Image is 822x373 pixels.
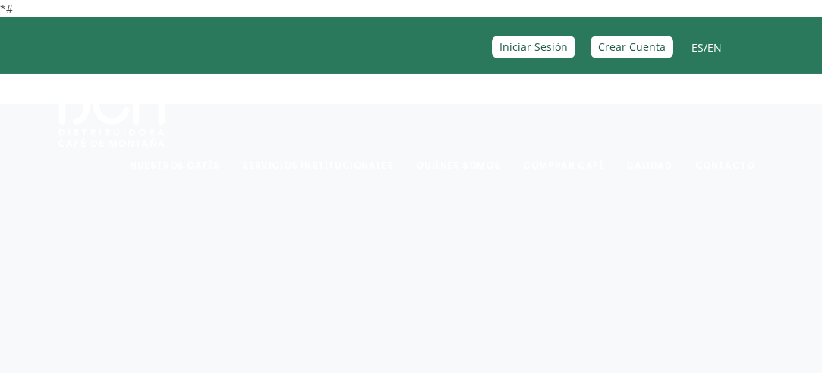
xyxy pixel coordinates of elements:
[233,136,402,172] a: Servicios Institucionales
[407,136,509,172] a: Quiénes Somos
[686,136,764,172] a: Contacto
[514,136,613,172] a: Comprar Café
[492,36,575,58] a: Iniciar Sesión
[707,40,722,55] a: EN
[691,40,704,55] a: ES
[121,136,228,172] a: Nuestros Cafés
[591,36,673,58] a: Crear Cuenta
[691,39,722,56] span: /
[617,136,681,172] a: Calidad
